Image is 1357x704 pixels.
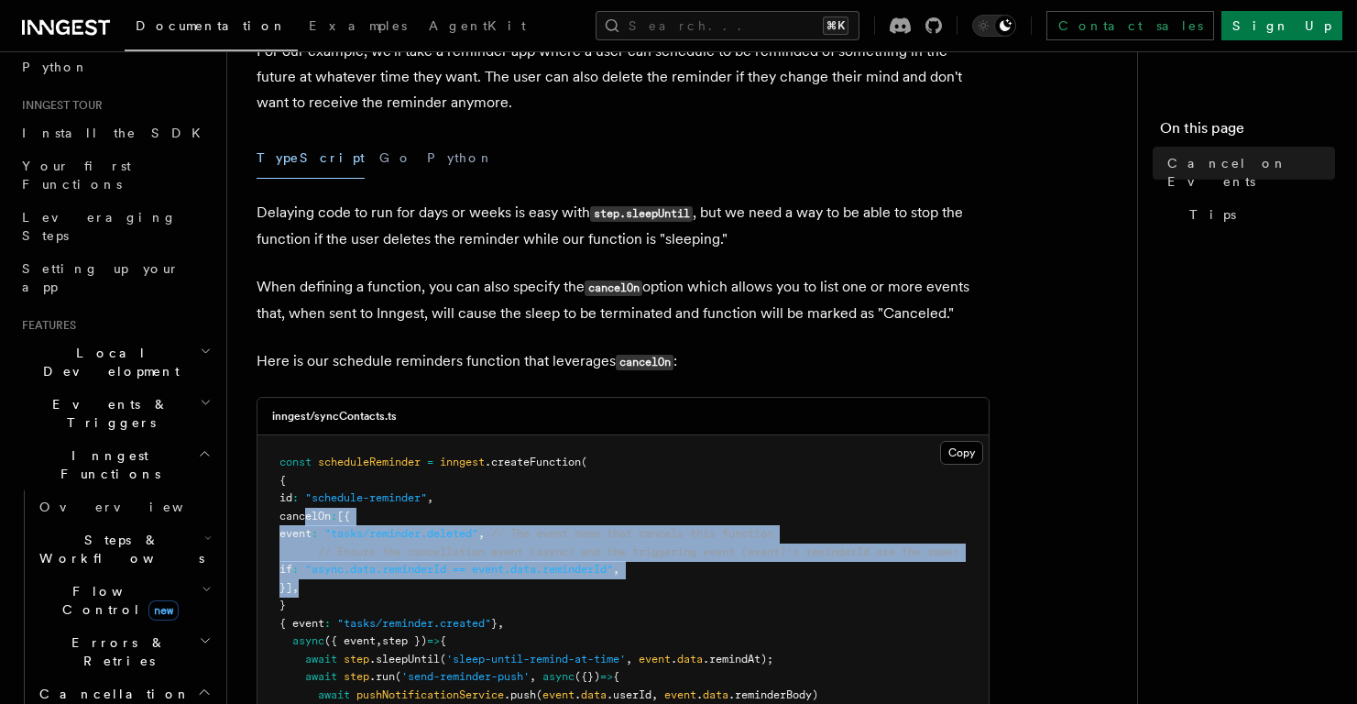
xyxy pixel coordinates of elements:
button: Errors & Retries [32,626,215,677]
span: event [279,527,312,540]
span: ( [581,456,587,468]
span: AgentKit [429,18,526,33]
span: event [639,653,671,665]
button: Copy [940,441,983,465]
button: Toggle dark mode [972,15,1016,37]
span: if [279,563,292,576]
span: "async.data.reminderId == event.data.reminderId" [305,563,613,576]
span: inngest [440,456,485,468]
span: ({}) [575,670,600,683]
span: .push [504,688,536,701]
span: , [651,688,658,701]
span: // Ensure the cancellation event (async) and the triggering event (event)'s reminderId are the same: [318,545,959,558]
span: step [344,653,369,665]
span: new [148,600,179,621]
span: : [292,563,299,576]
span: .reminderBody) [728,688,818,701]
span: await [305,670,337,683]
a: Tips [1182,198,1335,231]
p: When defining a function, you can also specify the option which allows you to list one or more ev... [257,274,990,326]
span: scheduleReminder [318,456,421,468]
span: pushNotificationService [356,688,504,701]
span: => [427,634,440,647]
span: Steps & Workflows [32,531,204,567]
span: async [542,670,575,683]
span: { event [279,617,324,630]
span: , [292,581,299,594]
span: step }) [382,634,427,647]
button: Inngest Functions [15,439,215,490]
span: { [279,474,286,487]
span: data [677,653,703,665]
span: ({ event [324,634,376,647]
span: { [440,634,446,647]
span: . [575,688,581,701]
a: Python [15,50,215,83]
button: TypeScript [257,137,365,179]
span: async [292,634,324,647]
a: Install the SDK [15,116,215,149]
h3: inngest/syncContacts.ts [272,409,397,423]
a: Leveraging Steps [15,201,215,252]
code: step.sleepUntil [590,206,693,222]
span: id [279,491,292,504]
span: Your first Functions [22,159,131,192]
span: [{ [337,510,350,522]
span: ( [536,688,542,701]
span: Features [15,318,76,333]
span: } [279,599,286,611]
span: }] [279,581,292,594]
a: Setting up your app [15,252,215,303]
code: cancelOn [616,355,673,370]
span: ( [440,653,446,665]
span: , [613,563,619,576]
a: Overview [32,490,215,523]
span: 'sleep-until-remind-at-time' [446,653,626,665]
span: Setting up your app [22,261,180,294]
button: Python [427,137,494,179]
button: Steps & Workflows [32,523,215,575]
span: data [581,688,607,701]
span: , [498,617,504,630]
span: event [542,688,575,701]
p: Delaying code to run for days or weeks is easy with , but we need a way to be able to stop the fu... [257,200,990,252]
code: cancelOn [585,280,642,296]
span: Inngest Functions [15,446,198,483]
span: const [279,456,312,468]
span: Python [22,60,89,74]
a: Cancel on Events [1160,147,1335,198]
span: await [318,688,350,701]
button: Go [379,137,412,179]
span: Inngest tour [15,98,103,113]
span: cancelOn [279,510,331,522]
span: Cancellation [32,685,191,703]
span: . [696,688,703,701]
span: { [613,670,619,683]
span: .sleepUntil [369,653,440,665]
button: Local Development [15,336,215,388]
span: step [344,670,369,683]
kbd: ⌘K [823,16,848,35]
span: event [664,688,696,701]
span: => [600,670,613,683]
button: Events & Triggers [15,388,215,439]
span: Tips [1189,205,1236,224]
span: , [478,527,485,540]
a: Examples [298,5,418,49]
span: "tasks/reminder.deleted" [324,527,478,540]
h4: On this page [1160,117,1335,147]
span: .remindAt); [703,653,773,665]
span: "tasks/reminder.created" [337,617,491,630]
span: Errors & Retries [32,633,199,670]
span: Local Development [15,344,200,380]
span: ( [395,670,401,683]
span: , [530,670,536,683]
span: // The event name that cancels this function [491,527,773,540]
a: Your first Functions [15,149,215,201]
span: .run [369,670,395,683]
p: Here is our schedule reminders function that leverages : [257,348,990,375]
span: .userId [607,688,651,701]
span: Cancel on Events [1167,154,1335,191]
button: Search...⌘K [596,11,859,40]
a: Contact sales [1046,11,1214,40]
